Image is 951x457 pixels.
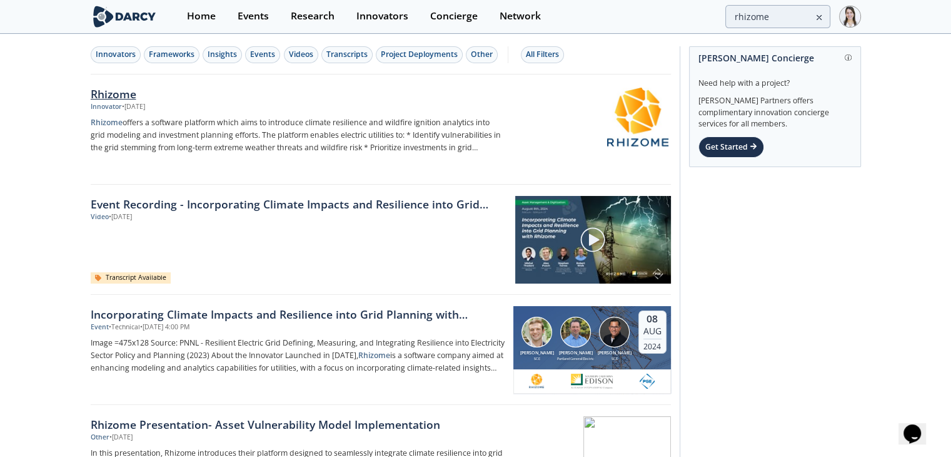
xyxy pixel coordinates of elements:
iframe: chat widget [898,407,938,444]
button: Transcripts [321,46,373,63]
img: logo-wide.svg [91,6,159,28]
button: Insights [203,46,242,63]
img: information.svg [845,54,852,61]
div: All Filters [526,49,559,60]
button: Innovators [91,46,141,63]
div: Rhizome [91,86,505,102]
div: Project Deployments [381,49,458,60]
div: Video [91,212,109,222]
div: [PERSON_NAME] Partners offers complimentary innovation concierge services for all members. [698,89,852,130]
div: • [DATE] [122,102,145,112]
div: Get Started [698,136,764,158]
div: SCE [595,356,634,361]
p: offers a software platform which aims to introduce climate resilience and wildfire ignition analy... [91,116,505,154]
div: [PERSON_NAME] Concierge [698,47,852,69]
div: SCE [518,356,556,361]
div: Innovators [96,49,136,60]
div: 08 [643,313,662,326]
button: Project Deployments [376,46,463,63]
div: Videos [289,49,313,60]
div: Other [471,49,493,60]
a: Incorporating Climate Impacts and Resilience into Grid Planning with Rhizome Event •Technical•[DA... [91,295,671,405]
div: • [DATE] [109,212,132,222]
img: Robert Weik [560,317,591,347]
img: 7a23de32-d30d-4cfc-abe9-8cd6ab8f5930 [529,374,545,389]
strong: Rhizome [358,350,390,361]
div: Innovator [91,102,122,112]
img: sce.com.png [570,374,613,389]
div: Innovators [356,11,408,21]
strong: Rhizome [91,117,123,128]
a: Rhizome Innovator •[DATE] Rhizomeoffers a software platform which aims to introduce climate resil... [91,74,671,185]
button: Videos [284,46,318,63]
div: Transcript Available [91,272,171,284]
div: • [DATE] [109,433,133,443]
div: Portland General Electric [556,356,595,361]
div: Event [91,322,109,332]
img: portlandgeneral.com.png [640,374,655,389]
div: Rhizome Presentation- Asset Vulnerability Model Implementation [91,416,505,433]
img: play-chapters-gray.svg [580,227,606,253]
div: [PERSON_NAME] [595,350,634,357]
img: Profile [839,6,861,28]
div: Aug [643,326,662,337]
div: Concierge [430,11,478,21]
div: Events [250,49,275,60]
button: Frameworks [144,46,199,63]
div: • Technical • [DATE] 4:00 PM [109,322,189,332]
a: Event Recording - Incorporating Climate Impacts and Resilience into Grid Planning with Rhizome [91,196,506,212]
img: Alex Pusch [521,317,552,347]
div: Network [500,11,541,21]
p: Image =475x128 Source: PNNL - Resilient Electric Grid Defining, Measuring, and Integrating Resili... [91,337,505,374]
div: [PERSON_NAME] [556,350,595,357]
input: Advanced Search [725,5,830,28]
div: Other [91,433,109,443]
div: Events [238,11,269,21]
div: Insights [208,49,237,60]
div: Home [187,11,216,21]
div: Research [291,11,335,21]
div: [PERSON_NAME] [518,350,556,357]
img: Stephen Torres [599,317,630,347]
div: 2024 [643,339,662,351]
button: All Filters [521,46,564,63]
div: Need help with a project? [698,69,852,89]
img: Rhizome [607,88,668,149]
div: Frameworks [149,49,194,60]
div: Incorporating Climate Impacts and Resilience into Grid Planning with Rhizome [91,306,505,322]
button: Events [245,46,280,63]
button: Other [466,46,498,63]
div: Transcripts [326,49,368,60]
